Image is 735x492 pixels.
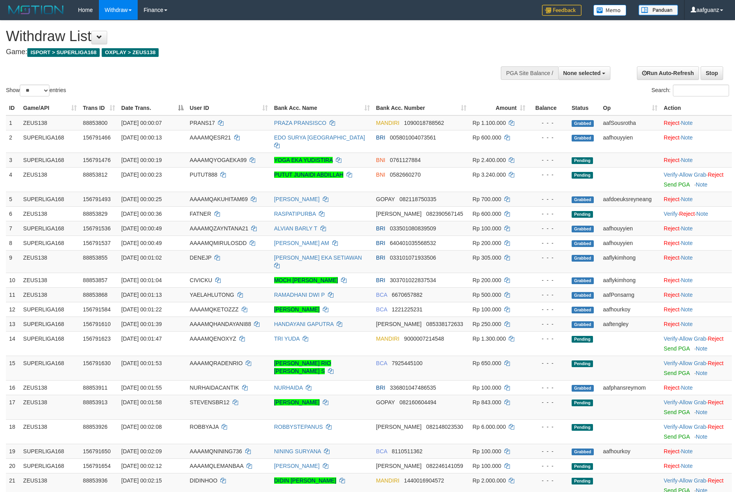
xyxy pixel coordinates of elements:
[664,172,678,178] a: Verify
[376,321,422,327] span: [PERSON_NAME]
[271,101,373,115] th: Bank Acc. Name: activate to sort column ascending
[473,360,501,366] span: Rp 650.000
[664,240,680,246] a: Reject
[400,196,436,202] span: Copy 082118750335 to clipboard
[532,254,565,262] div: - - -
[681,240,693,246] a: Note
[6,167,20,192] td: 4
[121,360,162,366] span: [DATE] 00:01:53
[661,287,732,302] td: ·
[190,306,239,313] span: AAAAMQKETOZZZ
[20,273,80,287] td: ZEUS138
[376,254,385,261] span: BRI
[274,292,325,298] a: RAMADHANI DWI P
[20,221,80,236] td: SUPERLIGA168
[83,134,111,141] span: 156791466
[532,210,565,218] div: - - -
[558,66,611,80] button: None selected
[681,292,693,298] a: Note
[572,172,593,179] span: Pending
[376,134,385,141] span: BRI
[572,226,594,232] span: Grabbed
[679,211,695,217] a: Reject
[664,254,680,261] a: Reject
[600,250,661,273] td: aaflykimhong
[664,370,690,376] a: Send PGA
[681,254,693,261] a: Note
[392,292,422,298] span: Copy 6670657882 to clipboard
[121,292,162,298] span: [DATE] 00:01:13
[83,172,108,178] span: 88853812
[664,321,680,327] a: Reject
[83,157,111,163] span: 156791476
[600,287,661,302] td: aafPonsarng
[473,277,501,283] span: Rp 200.000
[6,317,20,331] td: 13
[274,463,320,469] a: [PERSON_NAME]
[664,448,680,454] a: Reject
[376,336,400,342] span: MANDIRI
[6,356,20,380] td: 15
[80,101,118,115] th: Trans ID: activate to sort column ascending
[532,239,565,247] div: - - -
[6,115,20,130] td: 1
[473,157,506,163] span: Rp 2.400.000
[473,336,506,342] span: Rp 1.300.000
[121,211,162,217] span: [DATE] 00:00:36
[83,306,111,313] span: 156791584
[121,240,162,246] span: [DATE] 00:00:49
[376,360,387,366] span: BCA
[473,225,501,232] span: Rp 100.000
[373,101,470,115] th: Bank Acc. Number: activate to sort column ascending
[376,120,400,126] span: MANDIRI
[679,172,708,178] span: ·
[20,380,80,395] td: ZEUS138
[572,240,594,247] span: Grabbed
[121,321,162,327] span: [DATE] 00:01:39
[190,321,251,327] span: AAAAMQHANDAYANI88
[20,130,80,153] td: SUPERLIGA168
[20,101,80,115] th: Game/API: activate to sort column ascending
[600,302,661,317] td: aafhourkoy
[572,307,594,313] span: Grabbed
[664,409,690,415] a: Send PGA
[664,424,678,430] a: Verify
[664,196,680,202] a: Reject
[6,206,20,221] td: 6
[376,172,385,178] span: BNI
[121,120,162,126] span: [DATE] 00:00:07
[529,101,568,115] th: Balance
[83,254,108,261] span: 88853855
[83,240,111,246] span: 156791537
[20,192,80,206] td: SUPERLIGA168
[708,477,724,484] a: Reject
[661,192,732,206] td: ·
[83,120,108,126] span: 88853800
[681,277,693,283] a: Note
[600,130,661,153] td: aafhouyyien
[190,385,239,391] span: NURHAIDACANTIK
[392,360,422,366] span: Copy 7925445100 to clipboard
[532,195,565,203] div: - - -
[664,336,678,342] a: Verify
[572,360,593,367] span: Pending
[102,48,159,57] span: OXPLAY > ZEUS138
[83,385,108,391] span: 88853911
[661,331,732,356] td: · ·
[473,134,501,141] span: Rp 600.000
[593,5,627,16] img: Button%20Memo.svg
[274,336,299,342] a: TRI YUDA
[121,277,162,283] span: [DATE] 00:01:04
[83,225,111,232] span: 156791536
[6,221,20,236] td: 7
[392,306,422,313] span: Copy 1221225231 to clipboard
[6,130,20,153] td: 2
[274,157,333,163] a: YOGA EKA YUDISTIRA
[664,211,678,217] a: Verify
[187,101,271,115] th: User ID: activate to sort column ascending
[673,85,729,96] input: Search:
[190,277,212,283] span: CIVICKU
[679,360,708,366] span: ·
[681,306,693,313] a: Note
[274,254,362,261] a: [PERSON_NAME] EKA SETIAWAN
